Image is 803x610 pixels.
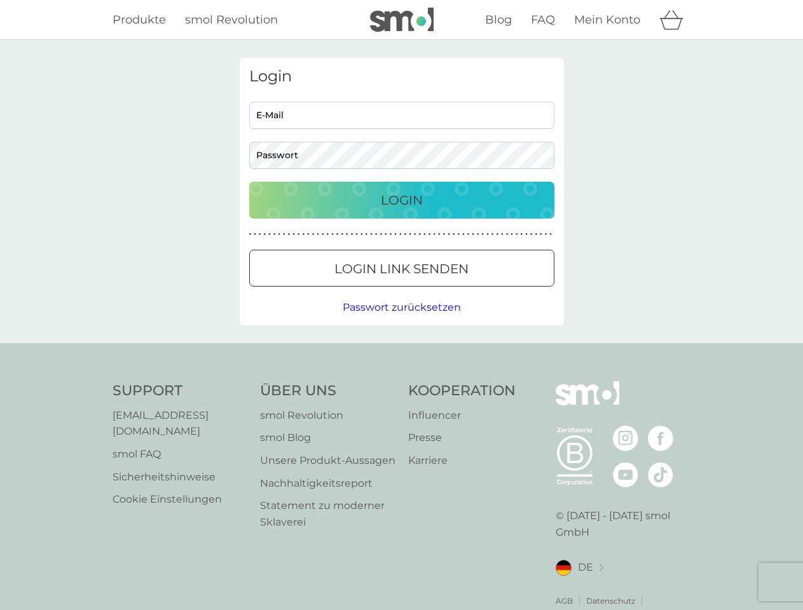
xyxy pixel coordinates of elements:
[586,595,635,607] a: Datenschutz
[312,231,315,238] p: ●
[399,231,402,238] p: ●
[659,7,691,32] div: Warenkorb
[260,498,395,530] a: Statement zu moderner Sklaverei
[317,231,319,238] p: ●
[423,231,426,238] p: ●
[298,231,300,238] p: ●
[385,231,387,238] p: ●
[273,231,276,238] p: ●
[331,231,334,238] p: ●
[249,250,554,287] button: Login Link senden
[648,462,673,487] img: besuche die smol TikTok Seite
[268,231,271,238] p: ●
[578,559,593,576] span: DE
[600,564,603,571] img: Standort auswählen
[574,11,640,29] a: Mein Konto
[472,231,474,238] p: ●
[341,231,343,238] p: ●
[249,231,252,238] p: ●
[185,13,278,27] span: smol Revolution
[429,231,431,238] p: ●
[531,13,555,27] span: FAQ
[443,231,446,238] p: ●
[327,231,329,238] p: ●
[516,231,518,238] p: ●
[113,11,166,29] a: Produkte
[113,13,166,27] span: Produkte
[390,231,392,238] p: ●
[343,301,461,313] span: Passwort zurücksetzen
[302,231,305,238] p: ●
[648,426,673,451] img: besuche die smol Facebook Seite
[556,595,573,607] a: AGB
[351,231,353,238] p: ●
[113,491,247,508] p: Cookie Einstellungen
[408,381,516,401] h4: Kooperation
[549,231,552,238] p: ●
[448,231,450,238] p: ●
[496,231,498,238] p: ●
[343,299,461,316] button: Passwort zurücksetzen
[381,190,423,210] p: Login
[394,231,397,238] p: ●
[322,231,324,238] p: ●
[530,231,533,238] p: ●
[336,231,339,238] p: ●
[545,231,547,238] p: ●
[380,231,382,238] p: ●
[485,13,512,27] span: Blog
[260,475,395,492] a: Nachhaltigkeitsreport
[485,11,512,29] a: Blog
[482,231,484,238] p: ●
[260,407,395,424] a: smol Revolution
[408,430,516,446] a: Presse
[418,231,421,238] p: ●
[288,231,291,238] p: ●
[113,407,247,440] a: [EMAIL_ADDRESS][DOMAIN_NAME]
[113,446,247,463] p: smol FAQ
[370,8,434,32] img: smol
[346,231,348,238] p: ●
[556,508,690,540] p: © [DATE] - [DATE] smol GmbH
[433,231,436,238] p: ●
[113,381,247,401] h4: Support
[404,231,407,238] p: ●
[453,231,455,238] p: ●
[283,231,285,238] p: ●
[263,231,266,238] p: ●
[254,231,256,238] p: ●
[260,430,395,446] a: smol Blog
[531,11,555,29] a: FAQ
[486,231,489,238] p: ●
[535,231,537,238] p: ●
[370,231,373,238] p: ●
[613,462,638,487] img: besuche die smol YouTube Seite
[185,11,278,29] a: smol Revolution
[511,231,513,238] p: ●
[438,231,441,238] p: ●
[278,231,280,238] p: ●
[408,452,516,469] a: Karriere
[477,231,479,238] p: ●
[457,231,460,238] p: ●
[506,231,509,238] p: ●
[467,231,470,238] p: ●
[408,407,516,424] a: Influencer
[249,182,554,219] button: Login
[260,452,395,469] a: Unsere Produkt‑Aussagen
[462,231,465,238] p: ●
[360,231,363,238] p: ●
[366,231,368,238] p: ●
[113,469,247,485] a: Sicherheitshinweise
[409,231,411,238] p: ●
[249,67,554,86] h3: Login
